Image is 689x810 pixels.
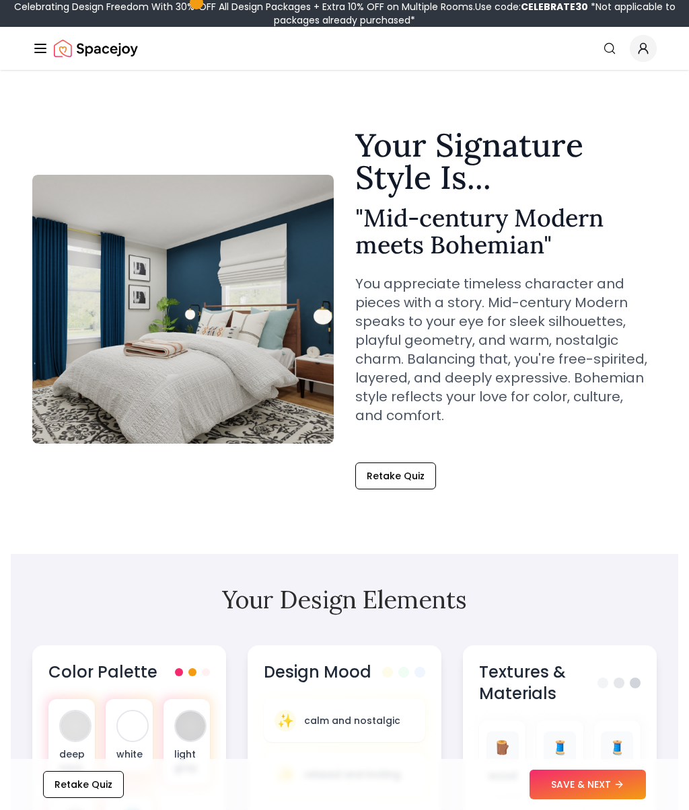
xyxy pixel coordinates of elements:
[355,204,657,258] h2: " Mid-century Modern meets Bohemian "
[277,711,294,730] span: ✨
[530,770,646,799] button: SAVE & NEXT
[494,738,511,757] span: 🪵
[355,129,657,194] h1: Your Signature Style Is...
[48,661,157,683] h3: Color Palette
[32,27,657,70] nav: Global
[54,35,138,62] a: Spacejoy
[264,661,371,683] h3: Design Mood
[304,714,400,727] p: calm and nostalgic
[59,747,84,774] p: deep navy
[479,661,597,704] h3: Textures & Materials
[355,274,657,425] p: You appreciate timeless character and pieces with a story. Mid-century Modern speaks to your eye ...
[609,738,626,757] span: 🧵
[174,747,199,774] p: light gray
[32,586,657,613] h2: Your Design Elements
[355,462,436,489] button: Retake Quiz
[54,35,138,62] img: Spacejoy Logo
[43,771,124,798] button: Retake Quiz
[552,738,569,757] span: 🧵
[32,175,334,444] img: Mid-century Modern meets Bohemian Style Example
[116,747,141,761] p: white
